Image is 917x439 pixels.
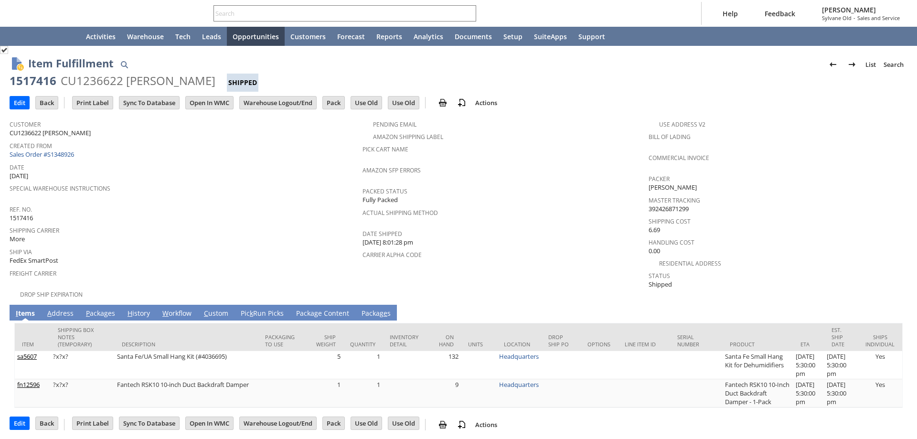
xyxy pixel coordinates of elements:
[363,166,421,174] a: Amazon SFP Errors
[649,280,672,289] span: Shipped
[649,175,670,183] a: Packer
[10,150,76,159] a: Sales Order #S1348926
[227,74,258,92] div: Shipped
[10,163,24,171] a: Date
[463,8,474,19] svg: Search
[471,98,501,107] a: Actions
[196,27,227,46] a: Leads
[240,96,316,109] input: Warehouse Logout/End
[723,351,793,379] td: Santa Fe Small Hang Kit for Dehumidifiers
[846,59,858,70] img: Next
[363,251,422,259] a: Carrier Alpha Code
[170,27,196,46] a: Tech
[162,309,169,318] span: W
[723,9,738,18] span: Help
[363,187,407,195] a: Packed Status
[61,73,215,88] div: CU1236622 [PERSON_NAME]
[86,309,90,318] span: P
[119,417,179,429] input: Sync To Database
[793,379,824,407] td: [DATE] 5:30:00 pm
[186,96,233,109] input: Open In WMC
[13,309,37,319] a: Items
[122,341,251,348] div: Description
[343,351,383,379] td: 1
[313,333,336,348] div: Ship Weight
[499,352,539,361] a: Headquarters
[376,32,402,41] span: Reports
[437,97,448,108] img: print.svg
[528,27,573,46] a: SuiteApps
[456,419,468,430] img: add-record.svg
[314,309,318,318] span: g
[363,195,398,204] span: Fully Packed
[306,379,343,407] td: 1
[115,379,258,407] td: Fantech RSK10 10-inch Duct Backdraft Damper
[51,379,115,407] td: ?x?x?
[57,27,80,46] a: Home
[437,419,448,430] img: print.svg
[10,235,25,244] span: More
[649,238,694,246] a: Handling Cost
[351,417,382,429] input: Use Old
[285,27,331,46] a: Customers
[73,417,113,429] input: Print Label
[429,351,460,379] td: 132
[359,309,393,319] a: Packages
[649,217,691,225] a: Shipping Cost
[503,32,522,41] span: Setup
[11,27,34,46] a: Recent Records
[343,379,383,407] td: 1
[240,417,316,429] input: Warehouse Logout/End
[824,379,858,407] td: [DATE] 5:30:00 pm
[350,341,375,348] div: Quantity
[58,326,107,348] div: Shipping Box Notes (Temporary)
[128,309,132,318] span: H
[160,309,194,319] a: Workflow
[186,417,233,429] input: Open In WMC
[119,96,179,109] input: Sync To Database
[534,32,567,41] span: SuiteApps
[202,309,231,319] a: Custom
[84,309,117,319] a: Packages
[827,59,839,70] img: Previous
[10,73,56,88] div: 1517416
[649,204,689,214] span: 392426871299
[677,333,716,348] div: Serial Number
[10,214,33,223] span: 1517416
[34,27,57,46] div: Shortcuts
[10,96,29,109] input: Edit
[857,14,900,21] span: Sales and Service
[449,27,498,46] a: Documents
[127,32,164,41] span: Warehouse
[723,379,793,407] td: Fantech RSK10 10-Inch Duct Backdraft Damper - 1-Pack
[384,309,387,318] span: e
[202,32,221,41] span: Leads
[456,97,468,108] img: add-record.svg
[323,417,344,429] input: Pack
[373,133,443,141] a: Amazon Shipping Label
[265,333,299,348] div: Packaging to Use
[471,420,501,429] a: Actions
[22,341,43,348] div: Item
[659,259,721,268] a: Residential Address
[649,225,660,235] span: 6.69
[10,120,41,128] a: Customer
[414,32,443,41] span: Analytics
[45,309,76,319] a: Address
[351,96,382,109] input: Use Old
[865,333,895,348] div: Ships Individual
[47,309,52,318] span: A
[659,120,705,128] a: Use Address V2
[10,226,59,235] a: Shipping Carrier
[363,230,402,238] a: Date Shipped
[793,351,824,379] td: [DATE] 5:30:00 pm
[858,351,902,379] td: Yes
[214,8,463,19] input: Search
[853,14,855,21] span: -
[118,59,130,70] img: Quick Find
[331,27,371,46] a: Forecast
[578,32,605,41] span: Support
[730,341,786,348] div: Product
[824,351,858,379] td: [DATE] 5:30:00 pm
[10,171,28,181] span: [DATE]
